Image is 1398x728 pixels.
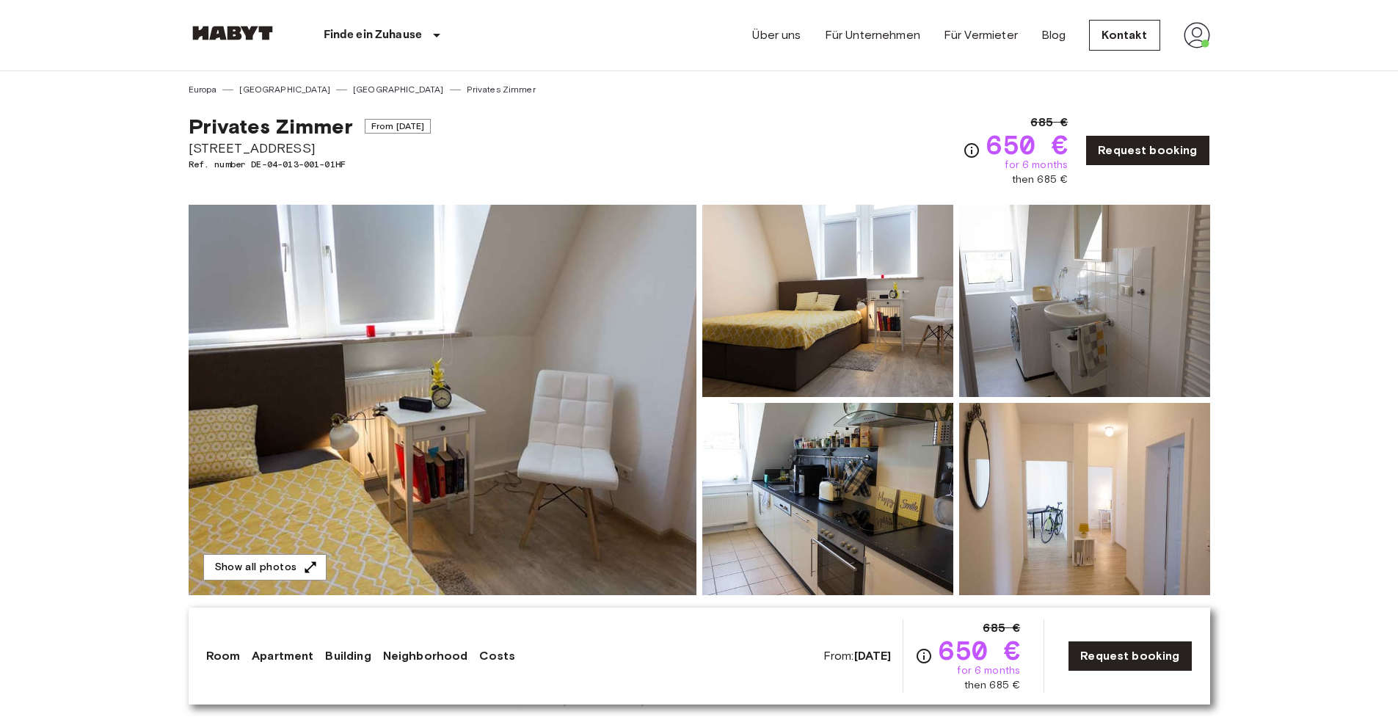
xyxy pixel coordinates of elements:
span: Privates Zimmer [189,114,353,139]
img: Picture of unit DE-04-013-001-01HF [702,205,953,397]
a: Neighborhood [383,647,468,665]
span: 650 € [939,637,1020,663]
a: Costs [479,647,515,665]
span: From: [823,648,892,664]
a: Request booking [1068,641,1192,671]
span: 685 € [1030,114,1068,131]
a: [GEOGRAPHIC_DATA] [353,83,444,96]
p: Finde ein Zuhause [324,26,423,44]
img: Picture of unit DE-04-013-001-01HF [702,403,953,595]
span: then 685 € [964,678,1021,693]
a: Kontakt [1089,20,1159,51]
a: Europa [189,83,217,96]
a: Privates Zimmer [467,83,536,96]
a: Request booking [1085,135,1209,166]
img: Picture of unit DE-04-013-001-01HF [959,205,1210,397]
span: Ref. number DE-04-013-001-01HF [189,158,432,171]
button: Show all photos [203,554,327,581]
span: [STREET_ADDRESS] [189,139,432,158]
span: 650 € [986,131,1068,158]
img: Picture of unit DE-04-013-001-01HF [959,403,1210,595]
a: Für Unternehmen [825,26,920,44]
span: for 6 months [1005,158,1068,172]
span: From [DATE] [365,119,432,134]
a: Für Vermieter [944,26,1018,44]
a: Room [206,647,241,665]
span: then 685 € [1012,172,1068,187]
b: [DATE] [854,649,892,663]
a: [GEOGRAPHIC_DATA] [239,83,330,96]
a: Blog [1041,26,1066,44]
span: 685 € [983,619,1020,637]
img: Marketing picture of unit DE-04-013-001-01HF [189,205,696,595]
svg: Check cost overview for full price breakdown. Please note that discounts apply to new joiners onl... [915,647,933,665]
a: Über uns [752,26,801,44]
img: Habyt [189,26,277,40]
svg: Check cost overview for full price breakdown. Please note that discounts apply to new joiners onl... [963,142,980,159]
img: avatar [1184,22,1210,48]
span: for 6 months [957,663,1020,678]
a: Apartment [252,647,313,665]
a: Building [325,647,371,665]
